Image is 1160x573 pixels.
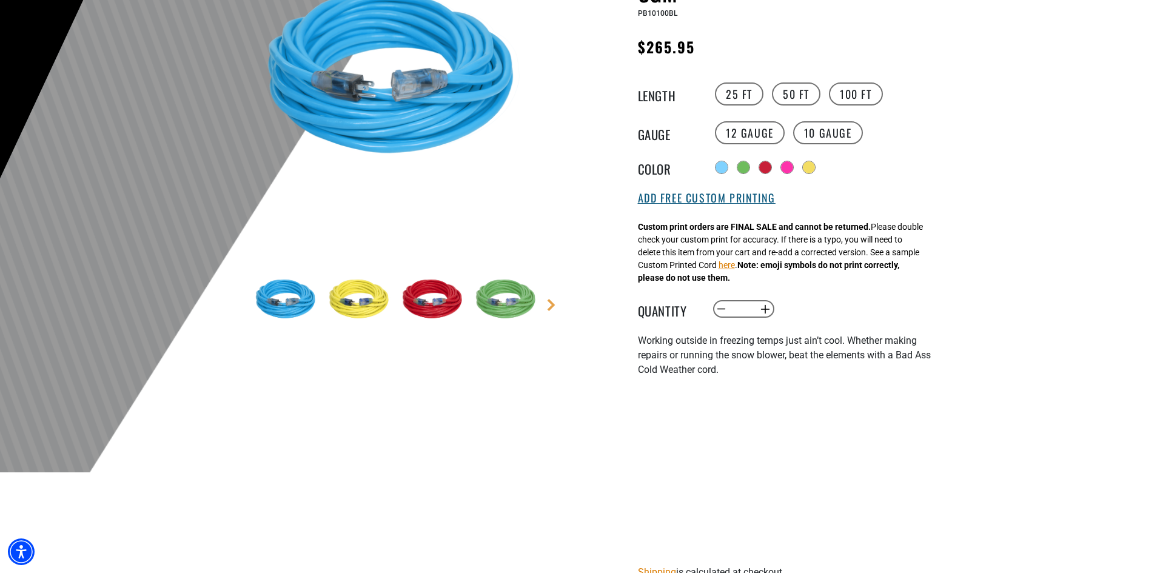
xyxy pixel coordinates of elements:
strong: Custom print orders are FINAL SALE and cannot be returned. [638,222,871,232]
span: PB10100BL [638,9,677,18]
label: 12 Gauge [715,121,785,144]
strong: Note: emoji symbols do not print correctly, please do not use them. [638,260,899,283]
label: 50 FT [772,82,820,106]
div: Accessibility Menu [8,538,35,565]
span: Working outside in freezing temps just ain’t cool. Whether making repairs or running the snow blo... [638,335,931,375]
img: Yellow [326,265,396,335]
label: 25 FT [715,82,763,106]
legend: Gauge [638,125,699,141]
label: 10 Gauge [793,121,863,144]
legend: Color [638,159,699,175]
button: Add Free Custom Printing [638,192,776,205]
button: here [719,259,735,272]
legend: Length [638,86,699,102]
img: Red [399,265,469,335]
iframe: Bad Ass Cold Weather Cord - Dry Ice Test [638,392,935,559]
label: Quantity [638,301,699,317]
span: $265.95 [638,36,696,58]
a: Next [545,299,557,311]
img: Light Blue [252,265,323,335]
img: Green [472,265,543,335]
div: Please double check your custom print for accuracy. If there is a typo, you will need to delete t... [638,221,923,284]
label: 100 FT [829,82,883,106]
